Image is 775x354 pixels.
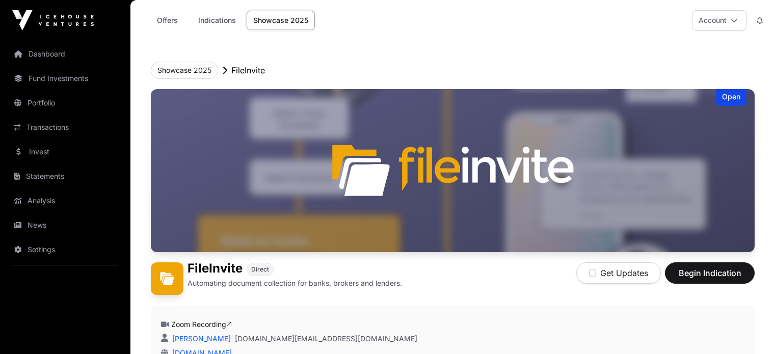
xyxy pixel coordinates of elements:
img: FileInvite [151,262,183,295]
a: Settings [8,238,122,261]
button: Begin Indication [665,262,755,284]
a: News [8,214,122,236]
img: Icehouse Ventures Logo [12,10,94,31]
a: Transactions [8,116,122,139]
a: Fund Investments [8,67,122,90]
h1: FileInvite [188,262,243,276]
button: Showcase 2025 [151,62,218,79]
span: Direct [251,265,269,274]
button: Account [692,10,746,31]
span: Begin Indication [678,267,742,279]
div: Open [716,89,746,106]
a: Statements [8,165,122,187]
a: Dashboard [8,43,122,65]
button: Get Updates [576,262,661,284]
a: Portfolio [8,92,122,114]
a: Zoom Recording [171,320,232,329]
a: Indications [192,11,243,30]
a: [PERSON_NAME] [170,334,231,343]
p: FileInvite [231,64,265,76]
a: Analysis [8,189,122,212]
img: FileInvite [151,89,755,252]
a: Showcase 2025 [247,11,315,30]
a: Invest [8,141,122,163]
a: Begin Indication [665,273,755,283]
a: Offers [147,11,188,30]
p: Automating document collection for banks, brokers and lenders. [188,278,402,288]
a: [DOMAIN_NAME][EMAIL_ADDRESS][DOMAIN_NAME] [235,334,417,344]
